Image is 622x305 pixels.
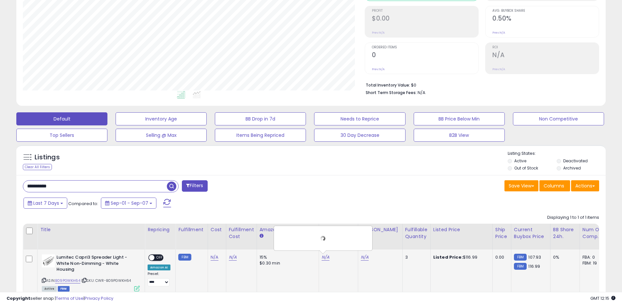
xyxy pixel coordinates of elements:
[492,31,505,35] small: Prev: N/A
[154,255,165,261] span: OFF
[492,46,599,49] span: ROI
[492,51,599,60] h2: N/A
[563,165,581,171] label: Archived
[544,183,564,189] span: Columns
[85,295,113,301] a: Privacy Policy
[528,263,540,269] span: 116.99
[495,226,508,240] div: Ship Price
[513,112,604,125] button: Non Competitive
[215,129,306,142] button: Items Being Repriced
[68,201,98,207] span: Compared to:
[433,226,490,233] div: Listed Price
[405,254,425,260] div: 3
[101,198,156,209] button: Sep-01 - Sep-07
[24,198,67,209] button: Last 7 Days
[372,9,478,13] span: Profit
[81,278,131,283] span: | SKU: CWR-B09PGWKH64
[582,254,604,260] div: FBA: 0
[563,158,588,164] label: Deactivated
[514,226,548,240] div: Current Buybox Price
[42,286,57,292] span: All listings currently available for purchase on Amazon
[547,215,599,221] div: Displaying 1 to 1 of 1 items
[260,233,263,239] small: Amazon Fees.
[116,129,207,142] button: Selling @ Max
[314,112,405,125] button: Needs to Reprice
[414,129,505,142] button: B2B View
[433,254,487,260] div: $116.99
[433,254,463,260] b: Listed Price:
[590,295,615,301] span: 2025-09-15 12:15 GMT
[16,112,107,125] button: Default
[414,112,505,125] button: BB Price Below Min
[492,67,505,71] small: Prev: N/A
[372,31,385,35] small: Prev: N/A
[514,165,538,171] label: Out of Stock
[148,265,170,270] div: Amazon AI
[514,263,527,270] small: FBM
[314,129,405,142] button: 30 Day Decrease
[260,260,314,266] div: $0.30 min
[366,82,410,88] b: Total Inventory Value:
[111,200,148,206] span: Sep-01 - Sep-07
[372,15,478,24] h2: $0.00
[553,254,575,260] div: 0%
[495,254,506,260] div: 0.00
[539,180,570,191] button: Columns
[33,200,59,206] span: Last 7 Days
[229,226,254,240] div: Fulfillment Cost
[116,112,207,125] button: Inventory Age
[492,9,599,13] span: Avg. Buybox Share
[56,295,84,301] a: Terms of Use
[58,286,70,292] span: FBM
[514,254,527,261] small: FBM
[366,90,417,95] b: Short Term Storage Fees:
[571,180,599,191] button: Actions
[260,254,314,260] div: 15%
[372,51,478,60] h2: 0
[16,129,107,142] button: Top Sellers
[322,254,329,261] a: N/A
[23,164,52,170] div: Clear All Filters
[361,254,369,261] a: N/A
[229,254,237,261] a: N/A
[182,180,207,192] button: Filters
[582,226,606,240] div: Num of Comp.
[178,254,191,261] small: FBM
[7,295,30,301] strong: Copyright
[211,254,218,261] a: N/A
[528,254,541,260] span: 107.93
[148,272,170,286] div: Preset:
[7,296,113,302] div: seller snap | |
[508,151,606,157] p: Listing States:
[366,81,594,88] li: $0
[372,67,385,71] small: Prev: N/A
[372,46,478,49] span: Ordered Items
[42,254,55,267] img: 31f2co7aGhL._SL40_.jpg
[260,226,316,233] div: Amazon Fees
[42,254,140,291] div: ASIN:
[40,226,142,233] div: Title
[504,180,538,191] button: Save View
[492,15,599,24] h2: 0.50%
[361,226,400,233] div: [PERSON_NAME]
[211,226,223,233] div: Cost
[35,153,60,162] h5: Listings
[56,254,136,274] b: Lumitec Capri3 Spreader Light - White Non-Dimming - White Housing
[418,89,425,96] span: N/A
[215,112,306,125] button: BB Drop in 7d
[178,226,205,233] div: Fulfillment
[553,226,577,240] div: BB Share 24h.
[514,158,526,164] label: Active
[405,226,428,240] div: Fulfillable Quantity
[55,278,80,283] a: B09PGWKH64
[148,226,173,233] div: Repricing
[582,260,604,266] div: FBM: 19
